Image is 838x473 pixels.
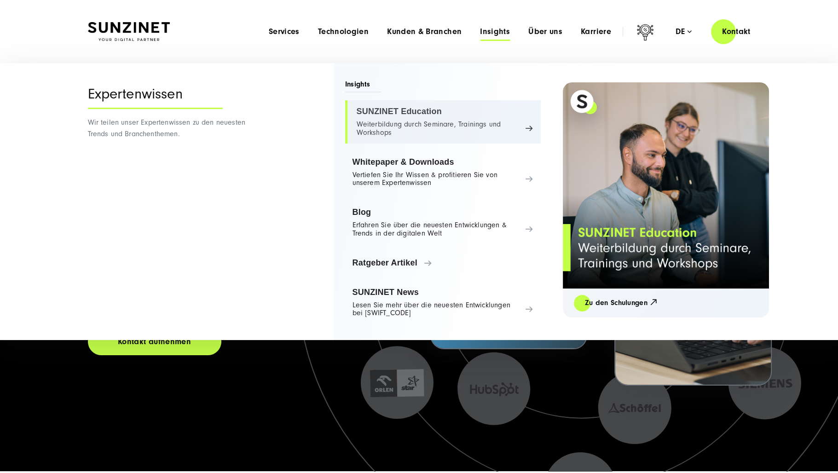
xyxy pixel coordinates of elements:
[88,63,260,340] div: Wir teilen unser Expertenwissen zu den neuesten Trends und Branchenthemen.
[345,252,541,274] a: Ratgeber Artikel
[269,27,300,36] a: Services
[480,27,510,36] a: Insights
[345,100,541,144] a: SUNZINET Education Weiterbildung durch Seminare, Trainings und Workshops
[88,86,223,109] div: Expertenwissen
[581,27,611,36] a: Karriere
[88,328,221,355] a: Kontakt aufnehmen
[345,79,381,92] span: Insights
[345,281,541,324] a: SUNZINET News Lesen Sie mehr über die neuesten Entwicklungen bei [SWIFT_CODE]
[353,258,533,267] span: Ratgeber Artikel
[88,22,170,41] img: SUNZINET Full Service Digital Agentur
[563,82,769,288] img: Full service Digitalagentur SUNZINET - SUNZINET Education
[528,27,562,36] a: Über uns
[387,27,462,36] a: Kunden & Branchen
[345,151,541,194] a: Whitepaper & Downloads Vertiefen Sie Ihr Wissen & profitieren Sie von unserem Expertenwissen
[676,27,692,36] div: de
[711,18,762,45] a: Kontakt
[574,298,669,308] a: Zu den Schulungen 🡥
[318,27,369,36] a: Technologien
[345,201,541,244] a: Blog Erfahren Sie über die neuesten Entwicklungen & Trends in der digitalen Welt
